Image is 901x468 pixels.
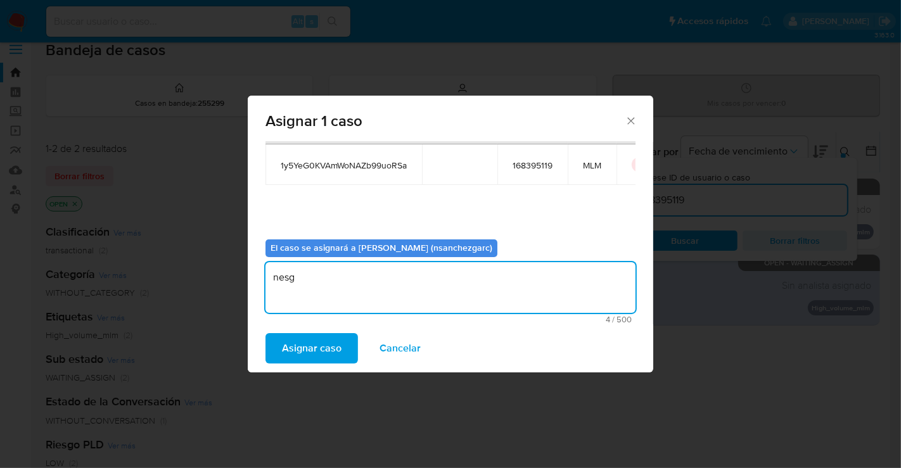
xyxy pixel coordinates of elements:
button: Asignar caso [265,333,358,364]
button: Cancelar [363,333,437,364]
span: 1y5YeG0KVAmWoNAZb99uoRSa [281,160,407,171]
span: 168395119 [513,160,553,171]
button: Cerrar ventana [625,115,636,126]
span: Asignar 1 caso [265,113,625,129]
b: El caso se asignará a [PERSON_NAME] (nsanchezgarc) [271,241,492,254]
div: assign-modal [248,96,653,372]
button: icon-button [632,157,647,172]
span: Máximo 500 caracteres [269,315,632,324]
span: MLM [583,160,601,171]
textarea: nesg [265,262,636,313]
span: Asignar caso [282,334,342,362]
span: Cancelar [380,334,421,362]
